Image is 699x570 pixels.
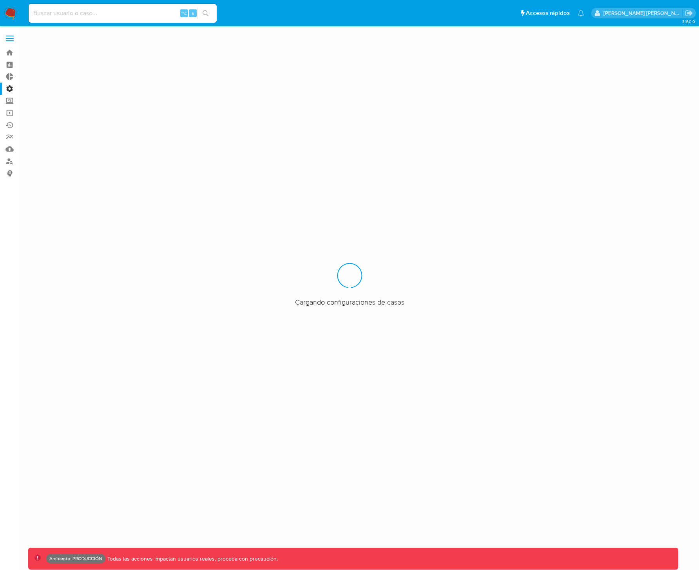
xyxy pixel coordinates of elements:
[29,8,217,18] input: Buscar usuario o caso...
[526,9,570,17] span: Accesos rápidos
[181,9,187,17] span: ⌥
[197,8,214,19] button: search-icon
[295,298,404,307] span: Cargando configuraciones de casos
[192,9,194,17] span: s
[105,555,278,563] p: Todas las acciones impactan usuarios reales, proceda con precaución.
[578,10,584,16] a: Notificaciones
[49,557,102,560] p: Ambiente: PRODUCCIÓN
[603,9,683,17] p: jarvi.zambrano@mercadolibre.com.co
[685,9,693,17] a: Salir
